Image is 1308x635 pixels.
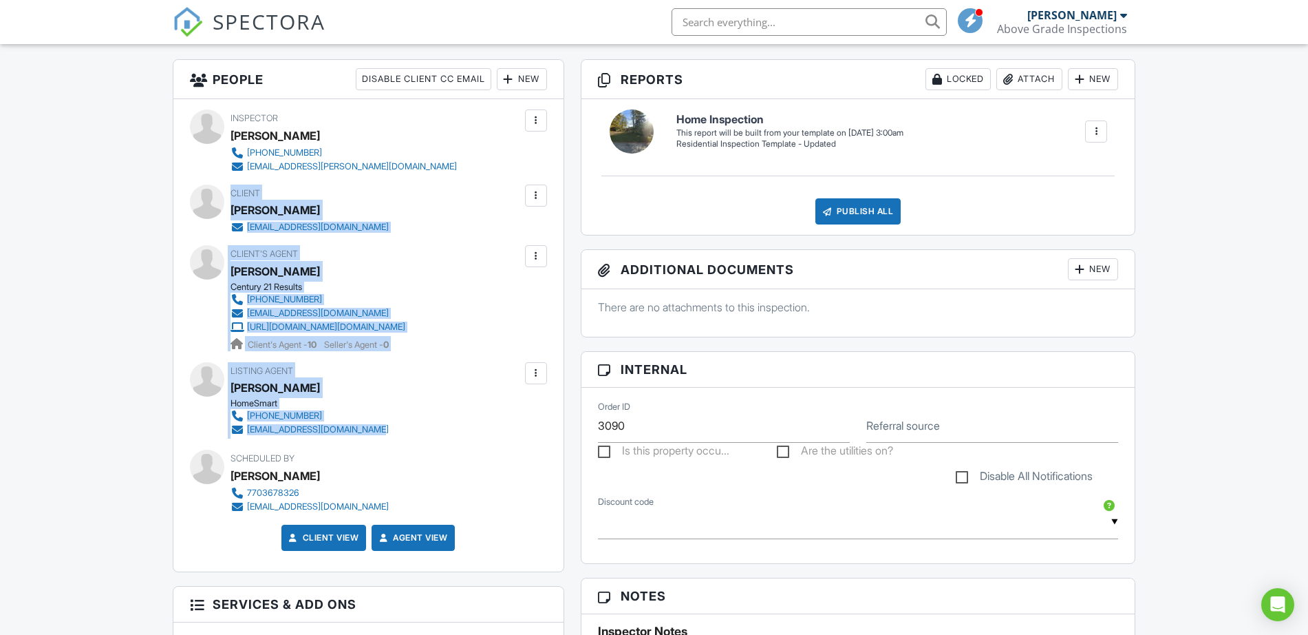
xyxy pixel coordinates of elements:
[676,114,903,126] h6: Home Inspection
[247,294,322,305] div: [PHONE_NUMBER]
[230,366,293,376] span: Listing Agent
[247,424,389,435] div: [EMAIL_ADDRESS][DOMAIN_NAME]
[230,409,389,423] a: [PHONE_NUMBER]
[815,198,901,225] div: Publish All
[676,138,903,150] div: Residential Inspection Template - Updated
[230,249,298,259] span: Client's Agent
[230,200,320,220] div: [PERSON_NAME]
[581,250,1135,289] h3: Additional Documents
[173,587,564,623] h3: Services & Add ons
[230,466,320,486] div: [PERSON_NAME]
[230,377,320,398] a: [PERSON_NAME]
[598,300,1119,315] p: There are no attachments to this inspection.
[230,486,389,500] a: 7703678326
[996,68,1062,90] div: Attach
[672,8,947,36] input: Search everything...
[230,261,320,282] a: [PERSON_NAME]
[581,60,1135,99] h3: Reports
[383,340,389,350] strong: 0
[497,68,547,90] div: New
[230,500,389,514] a: [EMAIL_ADDRESS][DOMAIN_NAME]
[286,531,359,545] a: Client View
[230,398,400,409] div: HomeSmart
[866,418,940,433] label: Referral source
[324,340,389,350] span: Seller's Agent -
[247,147,322,158] div: [PHONE_NUMBER]
[230,113,278,123] span: Inspector
[230,306,405,320] a: [EMAIL_ADDRESS][DOMAIN_NAME]
[247,322,405,333] div: [URL][DOMAIN_NAME][DOMAIN_NAME]
[173,7,203,37] img: The Best Home Inspection Software - Spectora
[230,220,389,234] a: [EMAIL_ADDRESS][DOMAIN_NAME]
[581,352,1135,388] h3: Internal
[230,293,405,306] a: [PHONE_NUMBER]
[356,68,491,90] div: Disable Client CC Email
[247,410,322,421] div: [PHONE_NUMBER]
[247,488,299,499] div: 7703678326
[230,320,405,334] a: [URL][DOMAIN_NAME][DOMAIN_NAME]
[248,340,319,350] span: Client's Agent -
[956,470,1093,487] label: Disable All Notifications
[1068,258,1118,280] div: New
[230,125,320,146] div: [PERSON_NAME]
[1261,588,1294,621] div: Open Intercom Messenger
[247,308,389,319] div: [EMAIL_ADDRESS][DOMAIN_NAME]
[247,222,389,233] div: [EMAIL_ADDRESS][DOMAIN_NAME]
[376,531,447,545] a: Agent View
[230,453,294,464] span: Scheduled By
[247,501,389,512] div: [EMAIL_ADDRESS][DOMAIN_NAME]
[213,7,325,36] span: SPECTORA
[230,282,416,293] div: Century 21 Results
[598,401,630,413] label: Order ID
[598,444,729,461] label: Is this property occupied?
[581,579,1135,614] h3: Notes
[308,340,317,350] strong: 10
[173,19,325,48] a: SPECTORA
[173,60,564,99] h3: People
[997,22,1127,36] div: Above Grade Inspections
[247,161,457,172] div: [EMAIL_ADDRESS][PERSON_NAME][DOMAIN_NAME]
[676,127,903,138] div: This report will be built from your template on [DATE] 3:00am
[1027,8,1117,22] div: [PERSON_NAME]
[230,146,457,160] a: [PHONE_NUMBER]
[230,188,260,198] span: Client
[1068,68,1118,90] div: New
[230,160,457,174] a: [EMAIL_ADDRESS][PERSON_NAME][DOMAIN_NAME]
[230,423,389,437] a: [EMAIL_ADDRESS][DOMAIN_NAME]
[598,496,654,508] label: Discount code
[925,68,991,90] div: Locked
[777,444,893,461] label: Are the utilities on?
